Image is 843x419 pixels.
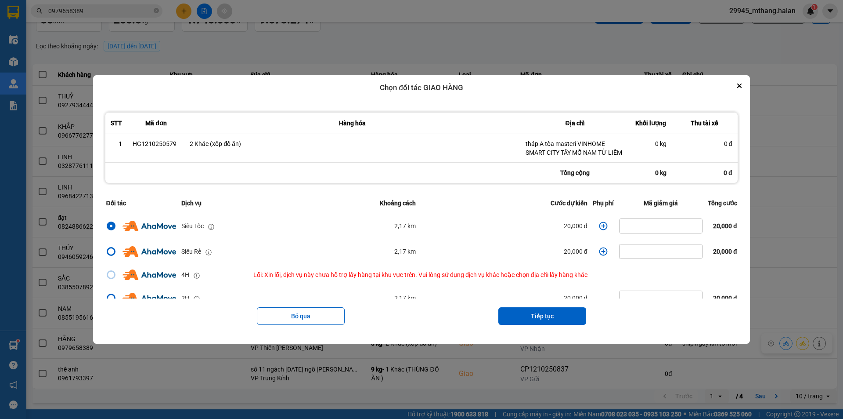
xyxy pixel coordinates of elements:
span: 20,000 đ [713,295,737,302]
th: Dịch vụ [179,193,251,213]
div: 0 kg [635,139,666,148]
span: 20,000 đ [713,222,737,230]
div: 1 [111,139,122,148]
div: 2H [181,293,189,303]
td: 20,000 đ [418,213,590,239]
th: Mã giảm giá [616,193,705,213]
button: Close [734,80,745,91]
th: Khoảng cách [251,193,418,213]
th: Phụ phí [590,193,616,213]
div: Thu tài xế [677,118,732,128]
th: Cước dự kiến [418,193,590,213]
img: Ahamove [122,270,176,280]
div: dialog [93,75,749,344]
td: 2,17 km [251,213,418,239]
div: Hàng hóa [190,118,515,128]
div: Mã đơn [133,118,179,128]
td: 20,000 đ [418,285,590,311]
div: 0 kg [630,163,672,183]
img: Ahamove [122,246,176,257]
div: Tổng cộng [520,163,630,183]
div: 0 đ [677,139,732,148]
div: 2 Khác (xốp đồ ăn) [190,139,515,148]
div: tháp A tòa masteri VINHOME SMART CITY TÂY MỖ NAM TỪ LIÊM [526,139,625,157]
img: Ahamove [122,293,176,303]
button: Tiếp tục [498,307,586,325]
span: 20,000 đ [713,248,737,255]
img: Ahamove [122,221,176,231]
td: 2,17 km [251,239,418,264]
div: Siêu Tốc [181,221,204,231]
div: STT [111,118,122,128]
div: Chọn đối tác GIAO HÀNG [93,75,749,101]
div: HG1210250579 [133,139,179,148]
div: 0 đ [672,163,738,183]
th: Tổng cước [705,193,740,213]
th: Đối tác [103,193,178,213]
div: Khối lượng [635,118,666,128]
div: Siêu Rẻ [181,247,201,256]
td: 20,000 đ [418,239,590,264]
button: Bỏ qua [257,307,345,325]
div: 4H [181,270,189,280]
div: Lỗi: Xin lỗi, dịch vụ này chưa hỗ trợ lấy hàng tại khu vực trên. Vui lòng sử dụng dịch vụ khác ho... [253,270,587,280]
td: 2,17 km [251,285,418,311]
div: Địa chỉ [526,118,625,128]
